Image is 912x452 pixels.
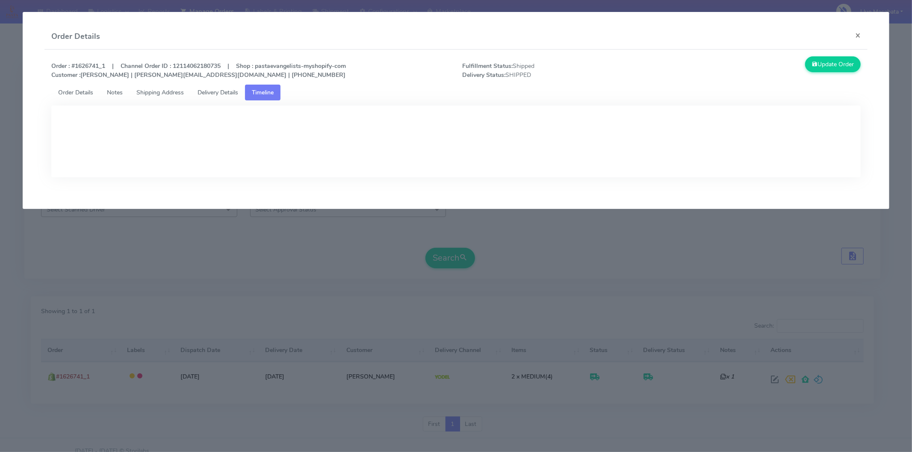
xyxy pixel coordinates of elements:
[848,24,868,47] button: Close
[51,85,861,100] ul: Tabs
[462,71,505,79] strong: Delivery Status:
[198,88,238,97] span: Delivery Details
[51,31,100,42] h4: Order Details
[107,88,123,97] span: Notes
[462,62,513,70] strong: Fulfillment Status:
[51,71,80,79] strong: Customer :
[252,88,274,97] span: Timeline
[456,62,661,79] span: Shipped SHIPPED
[51,62,346,79] strong: Order : #1626741_1 | Channel Order ID : 12114062180735 | Shop : pastaevangelists-myshopify-com [P...
[136,88,184,97] span: Shipping Address
[805,56,861,72] button: Update Order
[58,88,93,97] span: Order Details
